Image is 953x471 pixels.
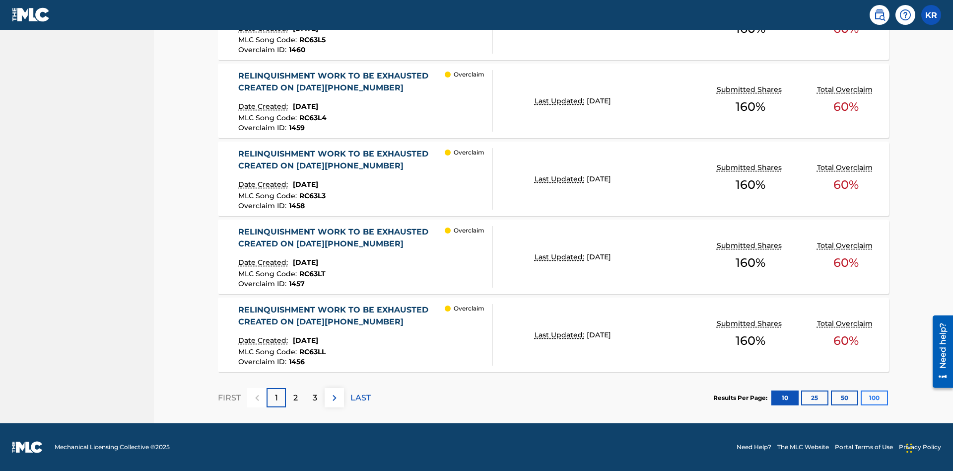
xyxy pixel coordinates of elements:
[293,392,298,404] p: 2
[833,332,859,350] span: 60 %
[736,332,765,350] span: 160 %
[454,304,484,313] p: Overclaim
[299,347,326,356] span: RC63LL
[238,101,290,112] p: Date Created:
[218,64,889,138] a: RELINQUISHMENT WORK TO BE EXHAUSTED CREATED ON [DATE][PHONE_NUMBER]Date Created:[DATE]MLC Song Co...
[289,123,305,132] span: 1459
[238,123,289,132] span: Overclaim ID :
[299,191,326,200] span: RC63L3
[238,201,289,210] span: Overclaim ID :
[293,180,318,189] span: [DATE]
[925,312,953,393] iframe: Resource Center
[921,5,941,25] div: User Menu
[817,318,875,329] p: Total Overclaim
[817,84,875,95] p: Total Overclaim
[777,443,829,452] a: The MLC Website
[903,423,953,471] iframe: Chat Widget
[833,98,859,116] span: 60 %
[238,257,290,268] p: Date Created:
[238,357,289,366] span: Overclaim ID :
[535,252,587,262] p: Last Updated:
[833,254,859,272] span: 60 %
[535,330,587,340] p: Last Updated:
[736,254,765,272] span: 160 %
[289,279,305,288] span: 1457
[289,357,305,366] span: 1456
[238,347,299,356] span: MLC Song Code :
[833,176,859,194] span: 60 %
[713,393,770,402] p: Results Per Page:
[55,443,170,452] span: Mechanical Licensing Collective © 2025
[238,113,299,122] span: MLC Song Code :
[870,5,889,25] a: Public Search
[299,269,326,278] span: RC63LT
[817,162,875,173] p: Total Overclaim
[238,148,445,172] div: RELINQUISHMENT WORK TO BE EXHAUSTED CREATED ON [DATE][PHONE_NUMBER]
[238,45,289,54] span: Overclaim ID :
[238,191,299,200] span: MLC Song Code :
[899,9,911,21] img: help
[238,70,445,94] div: RELINQUISHMENT WORK TO BE EXHAUSTED CREATED ON [DATE][PHONE_NUMBER]
[587,330,611,339] span: [DATE]
[817,240,875,251] p: Total Overclaim
[238,35,299,44] span: MLC Song Code :
[293,102,318,111] span: [DATE]
[736,98,765,116] span: 160 %
[801,391,828,405] button: 25
[293,258,318,267] span: [DATE]
[329,392,340,404] img: right
[12,441,43,453] img: logo
[906,433,912,463] div: Drag
[771,391,799,405] button: 10
[861,391,888,405] button: 100
[218,220,889,294] a: RELINQUISHMENT WORK TO BE EXHAUSTED CREATED ON [DATE][PHONE_NUMBER]Date Created:[DATE]MLC Song Co...
[350,392,371,404] p: LAST
[454,70,484,79] p: Overclaim
[289,201,305,210] span: 1458
[238,269,299,278] span: MLC Song Code :
[587,96,611,105] span: [DATE]
[717,240,784,251] p: Submitted Shares
[831,391,858,405] button: 50
[454,148,484,157] p: Overclaim
[587,252,611,261] span: [DATE]
[299,35,326,44] span: RC63L5
[218,142,889,216] a: RELINQUISHMENT WORK TO BE EXHAUSTED CREATED ON [DATE][PHONE_NUMBER]Date Created:[DATE]MLC Song Co...
[535,174,587,184] p: Last Updated:
[535,96,587,106] p: Last Updated:
[275,392,278,404] p: 1
[313,392,317,404] p: 3
[238,304,445,328] div: RELINQUISHMENT WORK TO BE EXHAUSTED CREATED ON [DATE][PHONE_NUMBER]
[238,226,445,250] div: RELINQUISHMENT WORK TO BE EXHAUSTED CREATED ON [DATE][PHONE_NUMBER]
[12,7,50,22] img: MLC Logo
[238,279,289,288] span: Overclaim ID :
[587,174,611,183] span: [DATE]
[218,298,889,372] a: RELINQUISHMENT WORK TO BE EXHAUSTED CREATED ON [DATE][PHONE_NUMBER]Date Created:[DATE]MLC Song Co...
[899,443,941,452] a: Privacy Policy
[289,45,306,54] span: 1460
[736,176,765,194] span: 160 %
[874,9,885,21] img: search
[717,84,784,95] p: Submitted Shares
[717,318,784,329] p: Submitted Shares
[238,335,290,346] p: Date Created:
[454,226,484,235] p: Overclaim
[737,443,771,452] a: Need Help?
[835,443,893,452] a: Portal Terms of Use
[299,113,327,122] span: RC63L4
[293,336,318,345] span: [DATE]
[895,5,915,25] div: Help
[218,392,241,404] p: FIRST
[717,162,784,173] p: Submitted Shares
[238,179,290,190] p: Date Created:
